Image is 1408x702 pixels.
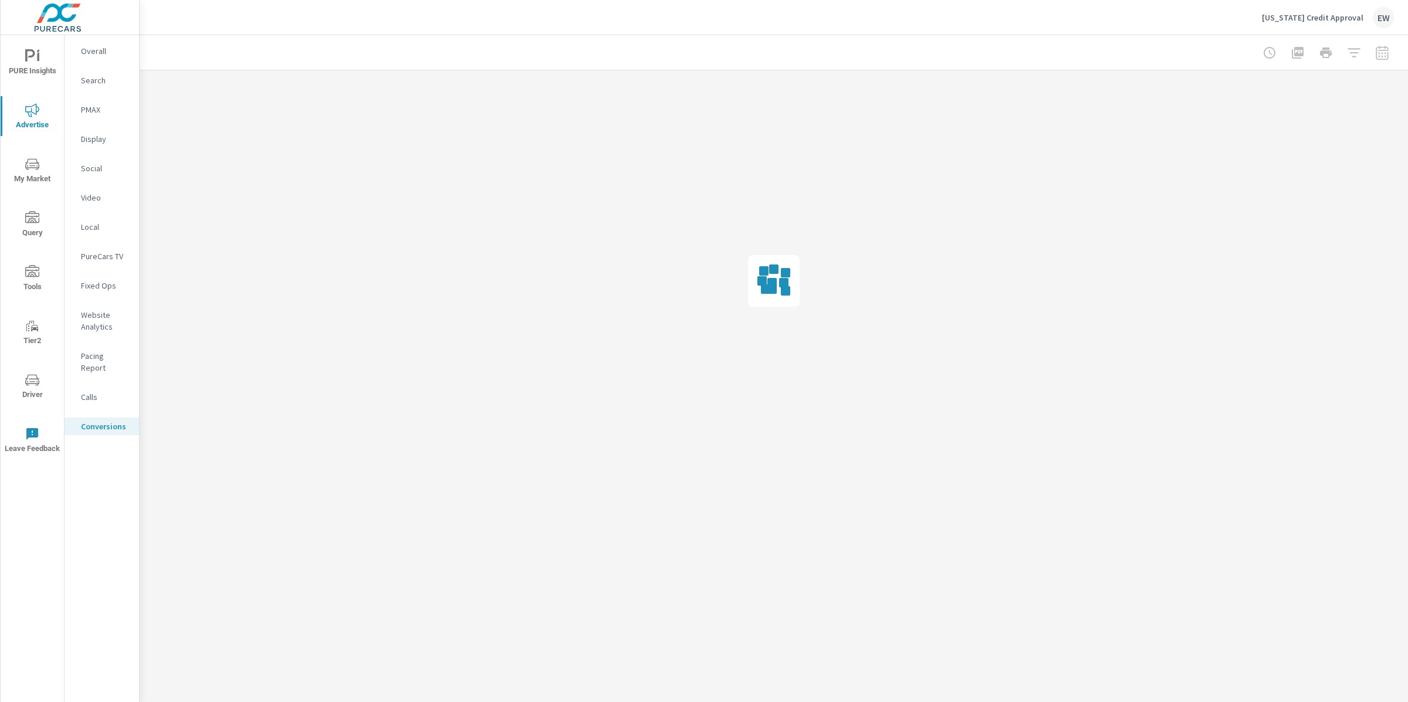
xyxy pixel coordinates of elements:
div: Social [65,160,139,177]
div: EW [1373,7,1394,28]
p: Conversions [81,420,130,432]
span: Tools [4,265,60,294]
div: Video [65,189,139,206]
span: PURE Insights [4,49,60,78]
p: Calls [81,391,130,403]
div: Conversions [65,418,139,435]
div: Fixed Ops [65,277,139,294]
p: Fixed Ops [81,280,130,291]
span: Advertise [4,103,60,132]
p: Video [81,192,130,204]
div: Display [65,130,139,148]
div: Website Analytics [65,306,139,335]
p: Social [81,162,130,174]
span: Query [4,211,60,240]
div: Search [65,72,139,89]
div: Pacing Report [65,347,139,377]
p: Display [81,133,130,145]
p: Local [81,221,130,233]
p: Website Analytics [81,309,130,333]
p: PureCars TV [81,250,130,262]
span: My Market [4,157,60,186]
div: PureCars TV [65,247,139,265]
span: Leave Feedback [4,427,60,456]
p: Overall [81,45,130,57]
p: Pacing Report [81,350,130,374]
div: Calls [65,388,139,406]
div: nav menu [1,35,64,467]
p: [US_STATE] Credit Approval [1262,12,1363,23]
p: Search [81,74,130,86]
span: Driver [4,373,60,402]
div: Local [65,218,139,236]
div: PMAX [65,101,139,118]
span: Tier2 [4,319,60,348]
div: Overall [65,42,139,60]
p: PMAX [81,104,130,116]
